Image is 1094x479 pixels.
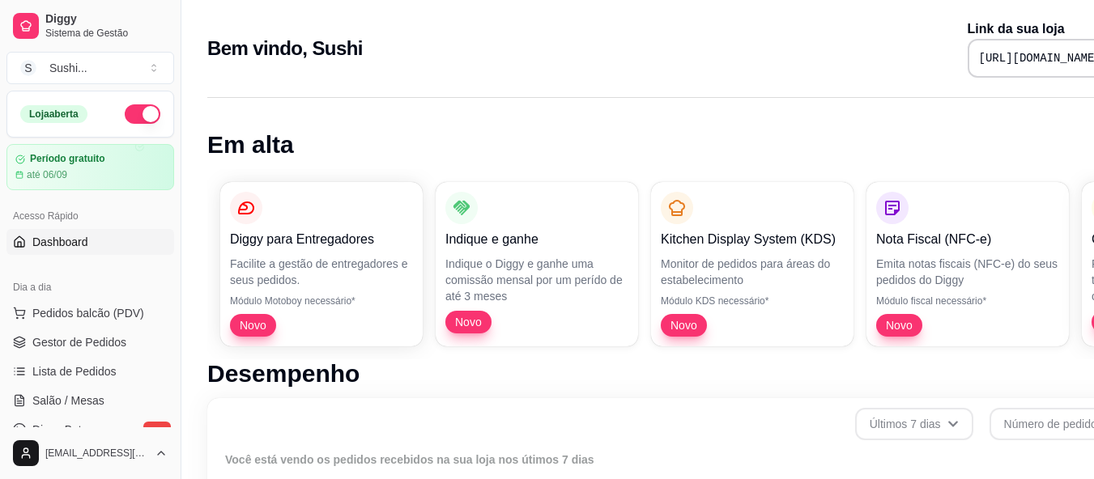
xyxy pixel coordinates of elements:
button: Alterar Status [125,104,160,124]
span: Lista de Pedidos [32,363,117,379]
button: Indique e ganheIndique o Diggy e ganhe uma comissão mensal por um perído de até 3 mesesNovo [436,182,638,346]
span: Salão / Mesas [32,392,104,409]
p: Módulo KDS necessário* [661,295,844,307]
div: Loja aberta [20,105,87,123]
button: [EMAIL_ADDRESS][DOMAIN_NAME] [6,434,174,473]
span: Novo [449,314,488,330]
span: Sistema de Gestão [45,27,168,40]
a: Lista de Pedidos [6,358,174,384]
article: até 06/09 [27,168,67,181]
p: Monitor de pedidos para áreas do estabelecimento [661,256,844,288]
a: Gestor de Pedidos [6,329,174,355]
span: Novo [879,317,919,333]
div: Sushi ... [49,60,87,76]
span: [EMAIL_ADDRESS][DOMAIN_NAME] [45,447,148,460]
div: Acesso Rápido [6,203,174,229]
span: Novo [664,317,704,333]
button: Nota Fiscal (NFC-e)Emita notas fiscais (NFC-e) do seus pedidos do DiggyMódulo fiscal necessário*Novo [866,182,1069,346]
p: Diggy para Entregadores [230,230,413,249]
a: Salão / Mesas [6,388,174,413]
a: Período gratuitoaté 06/09 [6,144,174,190]
span: S [20,60,36,76]
button: Pedidos balcão (PDV) [6,300,174,326]
p: Emita notas fiscais (NFC-e) do seus pedidos do Diggy [876,256,1059,288]
button: Select a team [6,52,174,84]
button: Últimos 7 dias [855,408,973,440]
span: Novo [233,317,273,333]
a: Dashboard [6,229,174,255]
p: Kitchen Display System (KDS) [661,230,844,249]
article: Período gratuito [30,153,105,165]
div: Dia a dia [6,274,174,300]
span: Pedidos balcão (PDV) [32,305,144,321]
text: Você está vendo os pedidos recebidos na sua loja nos útimos 7 dias [225,453,594,466]
span: Diggy [45,12,168,27]
button: Diggy para EntregadoresFacilite a gestão de entregadores e seus pedidos.Módulo Motoboy necessário... [220,182,423,346]
p: Nota Fiscal (NFC-e) [876,230,1059,249]
button: Kitchen Display System (KDS)Monitor de pedidos para áreas do estabelecimentoMódulo KDS necessário... [651,182,853,346]
a: Diggy Botnovo [6,417,174,443]
span: Dashboard [32,234,88,250]
span: Gestor de Pedidos [32,334,126,350]
p: Facilite a gestão de entregadores e seus pedidos. [230,256,413,288]
p: Módulo fiscal necessário* [876,295,1059,307]
h2: Bem vindo, Sushi [207,36,363,61]
p: Indique e ganhe [445,230,628,249]
p: Módulo Motoboy necessário* [230,295,413,307]
span: Diggy Bot [32,422,82,438]
p: Indique o Diggy e ganhe uma comissão mensal por um perído de até 3 meses [445,256,628,304]
a: DiggySistema de Gestão [6,6,174,45]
